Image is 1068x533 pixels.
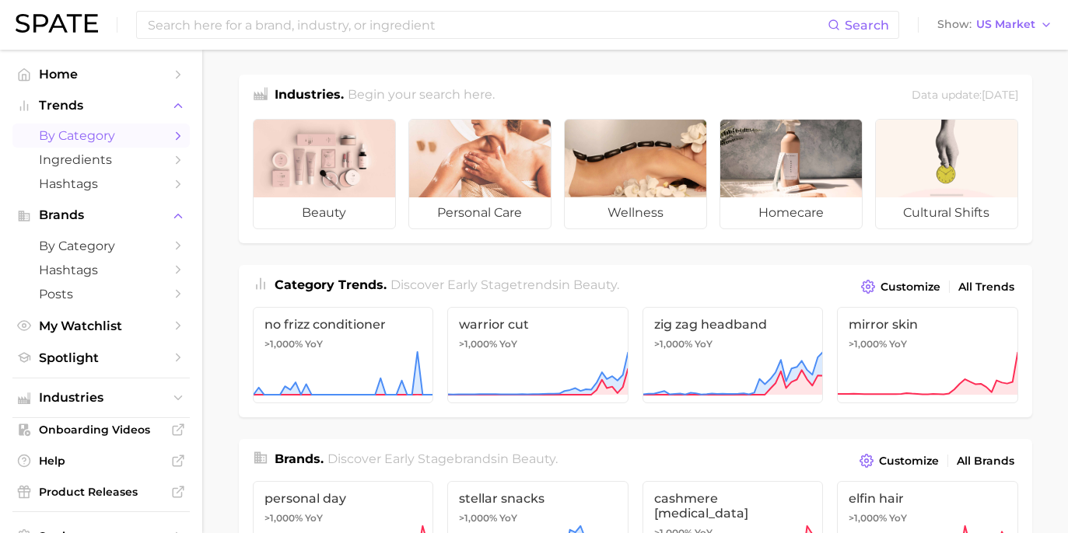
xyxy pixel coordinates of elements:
span: mirror skin [849,317,1007,332]
span: YoY [695,338,713,350]
span: zig zag headband [654,317,812,332]
span: Hashtags [39,176,163,191]
a: no frizz conditioner>1,000% YoY [253,307,434,403]
span: >1,000% [849,338,887,350]
span: beauty [512,451,555,466]
span: YoY [499,338,517,350]
a: All Trends [954,277,1018,298]
a: homecare [720,119,863,229]
span: personal day [264,491,422,506]
span: >1,000% [264,512,303,524]
h2: Begin your search here. [348,85,495,106]
span: Brands . [275,451,324,466]
span: YoY [889,512,907,524]
button: Customize [857,276,944,298]
input: Search here for a brand, industry, or ingredient [146,12,828,38]
span: homecare [720,197,862,228]
span: All Trends [958,280,1014,294]
span: Brands [39,208,163,222]
span: elfin hair [849,491,1007,506]
a: beauty [253,119,396,229]
span: US Market [976,20,1035,29]
a: cultural shifts [875,119,1018,229]
span: >1,000% [654,338,692,350]
a: wellness [564,119,707,229]
button: Trends [12,94,190,117]
span: >1,000% [459,338,497,350]
a: Posts [12,282,190,306]
span: Discover Early Stage brands in . [327,451,558,466]
a: personal care [408,119,552,229]
span: cashmere [MEDICAL_DATA] [654,491,812,521]
a: Home [12,62,190,86]
span: by Category [39,128,163,143]
a: Ingredients [12,148,190,172]
span: >1,000% [459,512,497,524]
span: Trends [39,99,163,113]
span: YoY [499,512,517,524]
a: zig zag headband>1,000% YoY [643,307,824,403]
a: Help [12,449,190,472]
span: beauty [573,277,617,292]
span: YoY [305,338,323,350]
span: Spotlight [39,350,163,365]
div: Data update: [DATE] [912,85,1018,106]
span: Search [845,18,889,33]
span: Ingredients [39,152,163,167]
span: YoY [305,512,323,524]
span: stellar snacks [459,491,617,506]
span: warrior cut [459,317,617,332]
span: >1,000% [849,512,887,524]
button: ShowUS Market [933,15,1056,35]
a: mirror skin>1,000% YoY [837,307,1018,403]
button: Industries [12,386,190,409]
a: Hashtags [12,172,190,196]
span: Discover Early Stage trends in . [390,277,619,292]
span: Show [937,20,972,29]
span: All Brands [957,455,1014,468]
h1: Industries. [275,85,344,106]
span: Posts [39,287,163,301]
a: by Category [12,234,190,258]
span: personal care [409,197,551,228]
span: Customize [879,455,939,468]
img: SPATE [16,14,98,33]
span: Onboarding Videos [39,423,163,437]
span: Product Releases [39,485,163,499]
span: Industries [39,391,163,405]
span: Home [39,67,163,82]
a: Product Releases [12,480,190,503]
span: My Watchlist [39,319,163,333]
span: Hashtags [39,263,163,277]
a: All Brands [953,451,1018,472]
a: My Watchlist [12,314,190,338]
span: Category Trends . [275,277,387,292]
button: Brands [12,204,190,227]
a: by Category [12,124,190,148]
span: beauty [254,197,395,228]
span: by Category [39,239,163,253]
span: Help [39,454,163,468]
span: >1,000% [264,338,303,350]
a: Spotlight [12,346,190,370]
a: warrior cut>1,000% YoY [447,307,629,403]
span: YoY [889,338,907,350]
span: Customize [881,280,940,294]
a: Onboarding Videos [12,418,190,441]
button: Customize [856,450,942,472]
span: wellness [565,197,706,228]
a: Hashtags [12,258,190,282]
span: cultural shifts [876,197,1017,228]
span: no frizz conditioner [264,317,422,332]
